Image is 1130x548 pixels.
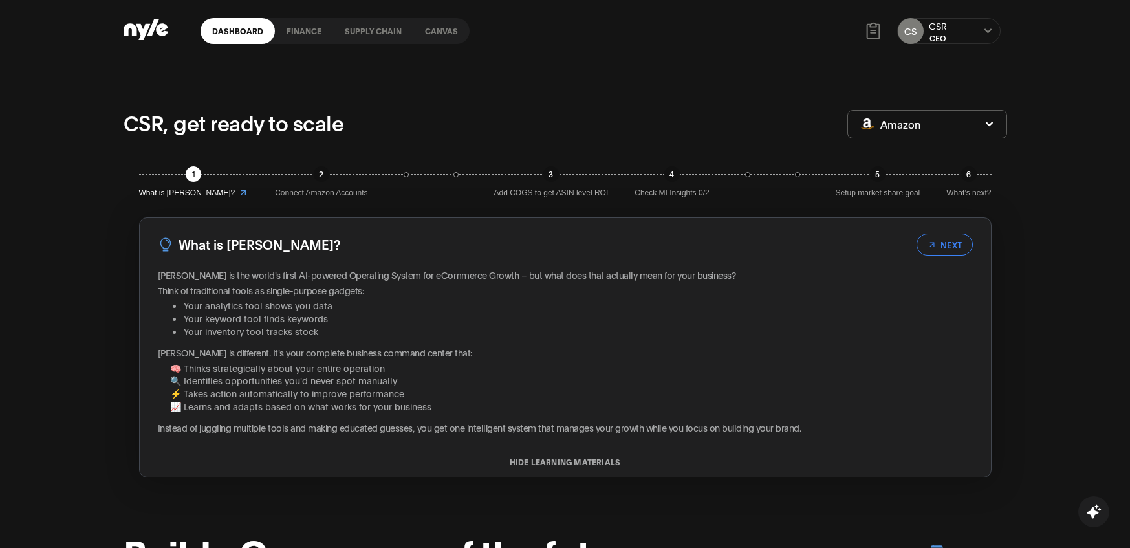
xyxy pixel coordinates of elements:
button: HIDE LEARNING MATERIALS [140,457,991,466]
button: Amazon [847,110,1007,138]
li: Your analytics tool shows you data [184,299,973,312]
li: 🧠 Thinks strategically about your entire operation [170,362,973,375]
li: Your keyword tool finds keywords [184,312,973,325]
div: CSR [929,19,947,32]
button: CS [898,18,924,44]
div: 5 [870,166,886,182]
div: CEO [929,32,947,43]
span: Amazon [880,117,920,131]
a: Canvas [413,18,470,44]
li: 🔍 Identifies opportunities you'd never spot manually [170,374,973,387]
img: LightBulb [158,237,173,252]
span: Setup market share goal [836,187,920,199]
span: Check MI Insights 0/2 [635,187,709,199]
span: What’s next? [946,187,991,199]
div: 2 [314,166,329,182]
p: Think of traditional tools as single-purpose gadgets: [158,284,973,297]
li: Your inventory tool tracks stock [184,325,973,338]
a: Supply chain [333,18,413,44]
h3: What is [PERSON_NAME]? [179,234,340,254]
span: Add COGS to get ASIN level ROI [494,187,609,199]
div: 4 [664,166,680,182]
li: ⚡ Takes action automatically to improve performance [170,387,973,400]
button: CSRCEO [929,19,947,43]
div: 1 [186,166,201,182]
div: 6 [961,166,977,182]
span: Connect Amazon Accounts [275,187,367,199]
p: [PERSON_NAME] is different. It's your complete business command center that: [158,346,973,359]
p: [PERSON_NAME] is the world's first AI-powered Operating System for eCommerce Growth – but what do... [158,269,973,281]
p: Instead of juggling multiple tools and making educated guesses, you get one intelligent system th... [158,421,973,434]
img: Amazon [861,118,874,129]
button: NEXT [917,234,973,256]
div: 3 [543,166,559,182]
a: Dashboard [201,18,275,44]
a: finance [275,18,333,44]
p: CSR, get ready to scale [124,107,344,138]
li: 📈 Learns and adapts based on what works for your business [170,400,973,413]
span: What is [PERSON_NAME]? [139,187,235,199]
